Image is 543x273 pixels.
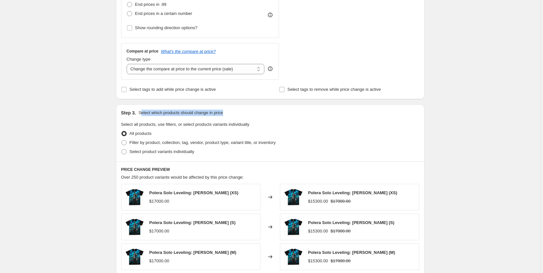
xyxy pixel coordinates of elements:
[121,167,419,172] h6: PRICE CHANGE PREVIEW
[125,187,144,207] img: sololeveling01_80x.jpg
[267,65,273,72] div: help
[135,25,197,30] span: Show rounding direction options?
[287,87,381,92] span: Select tags to remove while price change is active
[121,175,244,180] span: Over 250 product variants would be affected by this price change:
[149,228,169,234] div: $17000.00
[308,198,328,205] div: $15300.00
[125,247,144,267] img: sololeveling01_80x.jpg
[149,190,239,195] span: Polera Solo Leveling: [PERSON_NAME] (XS)
[130,140,276,145] span: Filter by product, collection, tag, vendor, product type, variant title, or inventory
[130,149,194,154] span: Select product variants individually
[127,49,158,54] h3: Compare at price
[331,258,350,264] strike: $17000.00
[284,217,303,237] img: sololeveling01_80x.jpg
[149,250,236,255] span: Polera Solo Leveling: [PERSON_NAME] (M)
[130,131,152,136] span: All products
[161,49,216,54] button: What's the compare at price?
[308,250,395,255] span: Polera Solo Leveling: [PERSON_NAME] (M)
[127,57,151,62] span: Change type
[308,228,328,234] div: $15300.00
[130,87,216,92] span: Select tags to add while price change is active
[135,2,167,7] span: End prices in .99
[149,198,169,205] div: $17000.00
[149,220,236,225] span: Polera Solo Leveling: [PERSON_NAME] (S)
[149,258,169,264] div: $17000.00
[121,110,136,116] h2: Step 3.
[308,190,398,195] span: Polera Solo Leveling: [PERSON_NAME] (XS)
[135,11,192,16] span: End prices in a certain number
[138,110,223,116] p: Select which products should change in price
[331,198,350,205] strike: $17000.00
[331,228,350,234] strike: $17000.00
[284,247,303,267] img: sololeveling01_80x.jpg
[125,217,144,237] img: sololeveling01_80x.jpg
[308,258,328,264] div: $15300.00
[308,220,395,225] span: Polera Solo Leveling: [PERSON_NAME] (S)
[284,187,303,207] img: sololeveling01_80x.jpg
[121,122,249,127] span: Select all products, use filters, or select products variants individually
